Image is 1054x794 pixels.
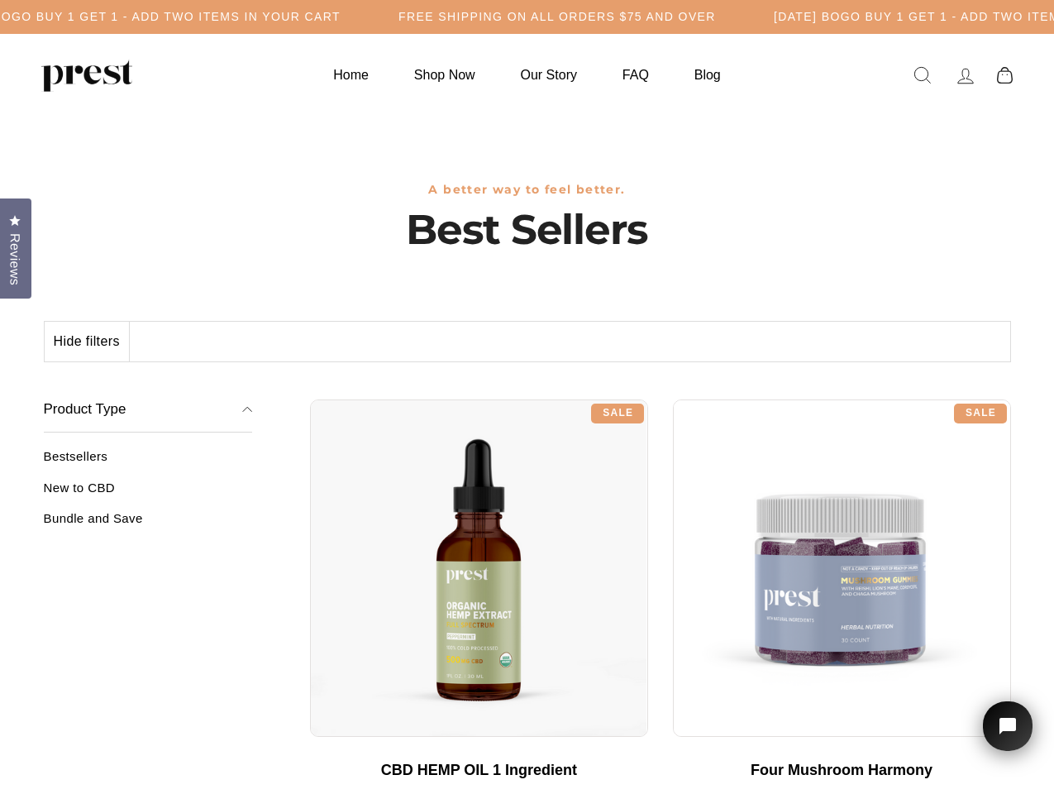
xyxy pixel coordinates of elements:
span: Reviews [4,233,26,285]
h3: A better way to feel better. [44,183,1011,197]
a: FAQ [602,59,670,91]
div: Sale [591,404,644,423]
a: Home [312,59,389,91]
a: Blog [674,59,742,91]
iframe: Tidio Chat [961,678,1054,794]
a: Shop Now [393,59,496,91]
ul: Primary [312,59,741,91]
div: Sale [954,404,1007,423]
button: Hide filters [45,322,130,361]
button: Product Type [44,387,253,433]
h1: Best Sellers [44,205,1011,255]
a: New to CBD [44,481,253,508]
img: PREST ORGANICS [41,59,132,92]
div: CBD HEMP OIL 1 Ingredient [327,762,632,780]
a: Bestsellers [44,449,253,476]
h5: Free Shipping on all orders $75 and over [398,10,716,24]
a: Our Story [500,59,598,91]
a: Bundle and Save [44,511,253,538]
div: Four Mushroom Harmony [689,762,994,780]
